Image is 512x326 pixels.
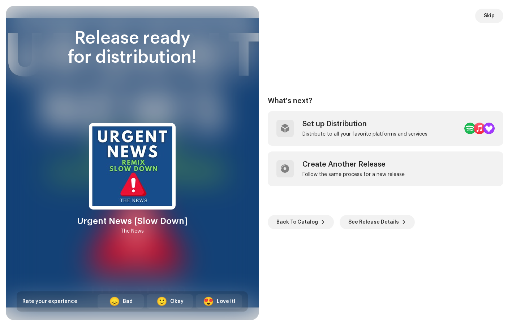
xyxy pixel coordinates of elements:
[121,227,144,235] div: The News
[17,29,248,67] div: Release ready for distribution!
[268,215,334,229] button: Back To Catalog
[276,215,318,229] span: Back To Catalog
[302,120,427,128] div: Set up Distribution
[109,297,120,306] div: 😞
[123,298,133,305] div: Bad
[340,215,415,229] button: See Release Details
[89,123,176,210] img: b1d5351a-c09a-4c72-a95e-d2511d2bd110
[217,298,235,305] div: Love it!
[302,160,405,169] div: Create Another Release
[268,151,504,186] re-a-post-create-item: Create Another Release
[348,215,399,229] span: See Release Details
[77,215,188,227] div: Urgent News [Slow Down]
[22,299,77,304] span: Rate your experience
[484,9,495,23] span: Skip
[170,298,184,305] div: Okay
[156,297,167,306] div: 🙂
[203,297,214,306] div: 😍
[268,97,504,105] div: What's next?
[475,9,503,23] button: Skip
[302,131,427,137] div: Distribute to all your favorite platforms and services
[268,111,504,146] re-a-post-create-item: Set up Distribution
[302,172,405,177] div: Follow the same process for a new release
